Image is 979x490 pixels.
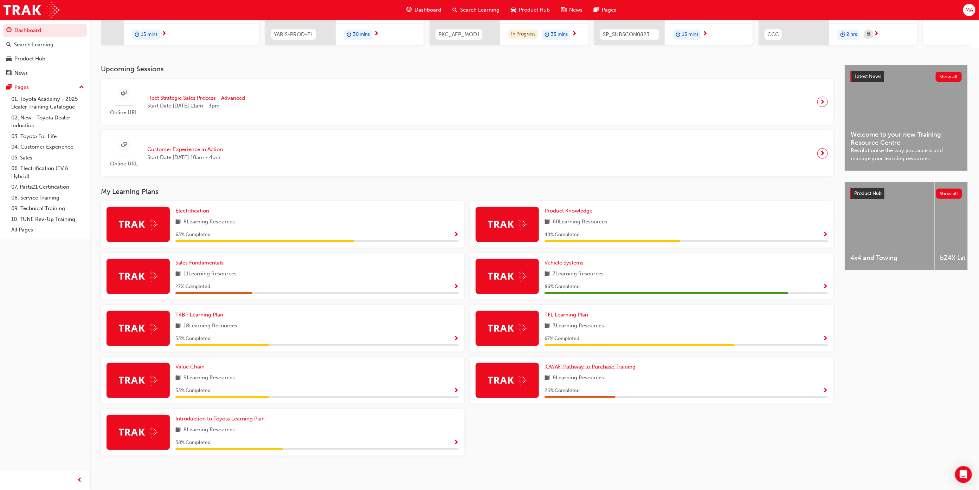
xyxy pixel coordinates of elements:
span: MA [965,6,973,14]
div: News [14,69,28,77]
span: book-icon [545,270,550,279]
span: car-icon [511,6,516,14]
h3: My Learning Plans [101,188,833,196]
a: 02. New - Toyota Dealer Induction [8,112,87,131]
span: Online URL [107,160,142,168]
a: Product Knowledge [545,207,595,215]
a: car-iconProduct Hub [505,3,555,17]
span: Start Date: [DATE] 10am - 4pm [147,153,223,162]
span: book-icon [175,270,181,279]
button: DashboardSearch LearningProduct HubNews [3,22,87,81]
a: News [3,67,87,80]
div: Open Intercom Messenger [955,466,972,483]
span: Introduction to Toyota Learning Plan [175,416,265,422]
span: book-icon [545,218,550,227]
span: Show Progress [823,232,828,238]
span: duration-icon [347,30,352,39]
span: Start Date: [DATE] 11am - 3pm [147,102,245,110]
a: 05. Sales [8,152,87,163]
span: next-icon [820,149,825,158]
span: Customer Experience in Action [147,145,223,153]
span: 18 Learning Resources [183,322,237,331]
a: Product HubShow all [850,188,962,199]
a: TFL Learning Plan [545,311,591,319]
span: duration-icon [135,30,140,39]
a: Latest NewsShow all [851,71,962,82]
span: SP_SUBSCON0823_EL [603,31,656,39]
a: Introduction to Toyota Learning Plan [175,415,268,423]
button: Show Progress [823,230,828,239]
span: 86 % Completed [545,283,580,291]
span: 8 Learning Resources [553,374,604,383]
span: Show Progress [453,336,459,342]
span: 9 Learning Resources [183,374,235,383]
span: pages-icon [594,6,599,14]
span: Product Hub [519,6,550,14]
span: up-icon [79,83,84,92]
button: Pages [3,81,87,94]
span: 33 % Completed [175,387,211,395]
img: Trak [488,219,527,230]
span: car-icon [6,56,12,62]
span: 67 % Completed [545,335,579,343]
a: Online URLFleet Strategic Sales Process - AdvancedStart Date:[DATE] 11am - 3pm [107,85,828,119]
span: 35 mins [551,31,568,39]
span: 4x4 and Towing [850,254,929,262]
span: YARIS-PROD-EL [274,31,313,39]
a: 04. Customer Experience [8,142,87,152]
span: Vehicle Systems [545,260,584,266]
a: 08. Service Training [8,192,87,203]
span: 15 mins [682,31,698,39]
span: guage-icon [406,6,412,14]
img: Trak [488,323,527,334]
a: Electrification [175,207,212,215]
span: TFL Learning Plan [545,312,588,318]
a: Sales Fundamentals [175,259,226,267]
span: Show Progress [453,284,459,290]
span: duration-icon [545,30,549,39]
span: next-icon [820,97,825,107]
span: Show Progress [453,388,459,394]
span: Product Knowledge [545,208,592,214]
span: book-icon [545,374,550,383]
span: search-icon [6,42,11,48]
div: In Progress [509,30,538,39]
span: next-icon [374,31,379,37]
span: 'OWAF' Pathway to Purchase Training [545,364,636,370]
span: calendar-icon [867,30,870,39]
span: Online URL [107,109,142,117]
a: All Pages [8,224,87,235]
a: T4BP Learning Plan [175,311,226,319]
a: Search Learning [3,38,87,51]
span: search-icon [452,6,457,14]
button: Show all [936,189,962,199]
span: duration-icon [676,30,681,39]
button: Show Progress [453,282,459,291]
a: 4x4 and Towing [845,182,934,270]
span: Fleet Strategic Sales Process - Advanced [147,94,245,102]
span: 8 Learning Resources [183,426,235,435]
span: Show Progress [823,336,828,342]
img: Trak [119,375,157,386]
span: 48 % Completed [545,231,580,239]
span: 38 % Completed [175,439,211,447]
span: duration-icon [840,30,845,39]
a: news-iconNews [555,3,588,17]
span: Show Progress [453,232,459,238]
span: book-icon [175,374,181,383]
a: pages-iconPages [588,3,622,17]
img: Trak [488,375,527,386]
a: 10. TUNE Rev-Up Training [8,214,87,225]
a: Product Hub [3,52,87,65]
button: Show Progress [453,334,459,343]
a: search-iconSearch Learning [447,3,505,17]
span: PKC_AEP_MOD1 [438,31,479,39]
span: Latest News [855,73,881,79]
a: Online URLCustomer Experience in ActionStart Date:[DATE] 10am - 4pm [107,136,828,171]
a: guage-iconDashboard [401,3,447,17]
span: Value Chain [175,364,205,370]
span: Electrification [175,208,209,214]
a: Dashboard [3,24,87,37]
span: 7 Learning Resources [553,270,604,279]
a: Value Chain [175,363,207,371]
